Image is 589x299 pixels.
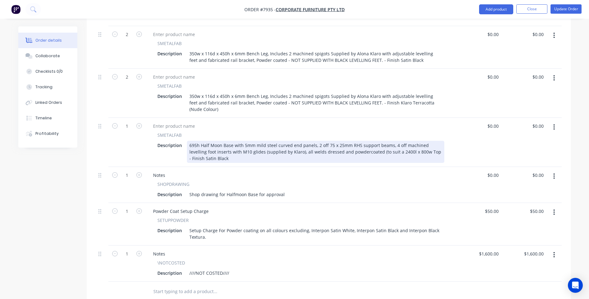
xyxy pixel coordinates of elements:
[568,278,583,293] div: Open Intercom Messenger
[187,226,444,241] div: Setup Charge For Powder coating on all colours excluding, Interpon Satin White, Interpon Satin Bl...
[187,141,444,163] div: 695h Half Moon Base with 5mm mild steel curved end panels, 2 off 75 x 25mm RHS support beams, 4 o...
[148,171,170,180] div: Notes
[35,38,62,43] div: Order details
[187,49,444,65] div: 350w x 116d x 450h x 6mm Bench Leg, Includes 2 machined spigots Supplied by Alona Klaro with adju...
[276,7,345,12] a: Corporate Furniture Pty Ltd
[157,181,189,187] span: SHOPDRAWING
[479,4,513,14] button: Add product
[155,269,184,278] div: Description
[148,207,214,216] div: Powder Coat Setup Charge
[35,53,60,59] div: Collaborate
[153,285,277,298] input: Start typing to add a product...
[187,190,287,199] div: Shop drawing for Halfmoon Base for approval
[18,110,77,126] button: Timeline
[157,217,189,223] span: SETUPPOWDER
[35,100,62,105] div: Linked Orders
[18,95,77,110] button: Linked Orders
[148,249,170,258] div: Notes
[18,33,77,48] button: Order details
[155,190,184,199] div: Description
[516,4,547,14] button: Close
[157,260,185,266] span: \NOTCOSTED
[18,79,77,95] button: Tracking
[35,131,59,136] div: Profitability
[18,48,77,64] button: Collaborate
[244,7,276,12] span: Order #7935 -
[187,269,232,278] div: ////NOT COSTED////
[155,226,184,235] div: Description
[187,92,444,114] div: 350w x 116d x 450h x 6mm Bench Leg, Includes 2 machined spigots Supplied by Alona Klaro with adju...
[11,5,20,14] img: Factory
[35,69,63,74] div: Checklists 0/0
[35,115,52,121] div: Timeline
[550,4,582,14] button: Update Order
[155,92,184,101] div: Description
[155,141,184,150] div: Description
[157,83,182,89] span: SMETALFAB
[18,64,77,79] button: Checklists 0/0
[157,40,182,47] span: SMETALFAB
[35,84,52,90] div: Tracking
[157,132,182,138] span: SMETALFAB
[18,126,77,141] button: Profitability
[155,49,184,58] div: Description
